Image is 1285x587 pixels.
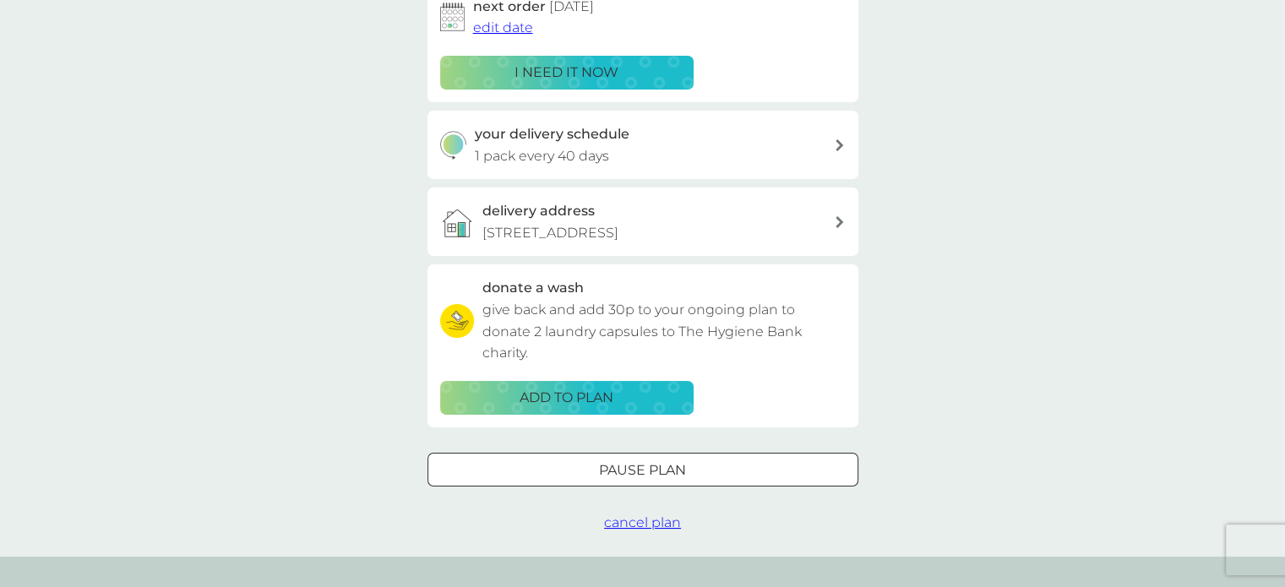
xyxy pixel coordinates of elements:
button: cancel plan [604,512,681,534]
button: edit date [473,17,533,39]
button: Pause plan [427,453,858,486]
p: 1 pack every 40 days [475,145,609,167]
span: edit date [473,19,533,35]
p: ADD TO PLAN [520,387,613,409]
span: cancel plan [604,514,681,530]
h3: your delivery schedule [475,123,629,145]
a: delivery address[STREET_ADDRESS] [427,188,858,256]
h3: delivery address [482,200,595,222]
h3: donate a wash [482,277,584,299]
p: Pause plan [599,459,686,481]
p: give back and add 30p to your ongoing plan to donate 2 laundry capsules to The Hygiene Bank charity. [482,299,846,364]
p: [STREET_ADDRESS] [482,222,618,244]
button: i need it now [440,56,694,90]
p: i need it now [515,62,618,84]
button: ADD TO PLAN [440,381,694,415]
button: your delivery schedule1 pack every 40 days [427,111,858,179]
